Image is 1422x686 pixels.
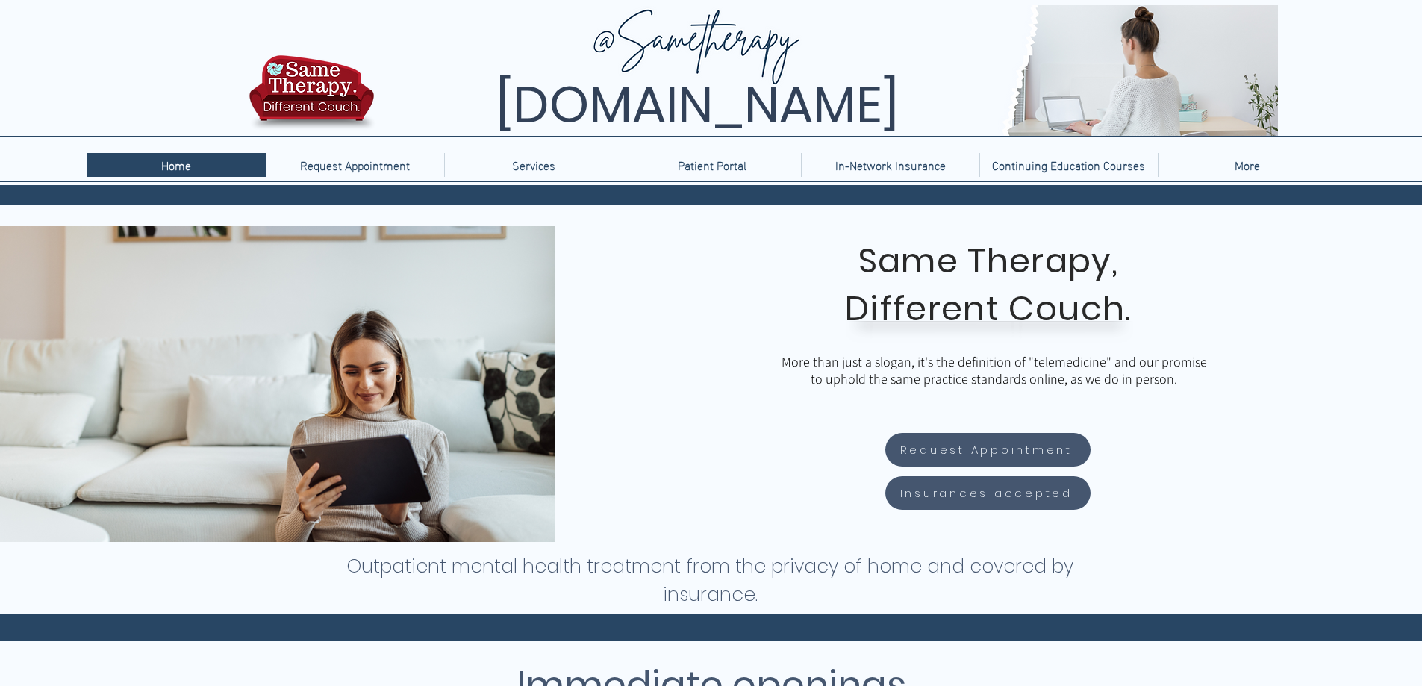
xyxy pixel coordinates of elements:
[885,433,1091,467] a: Request Appointment
[858,237,1119,284] span: Same Therapy,
[845,285,1132,332] span: Different Couch.
[623,153,801,177] a: Patient Portal
[154,153,199,177] p: Home
[245,53,378,141] img: TBH.US
[266,153,444,177] a: Request Appointment
[801,153,979,177] a: In-Network Insurance
[979,153,1158,177] a: Continuing Education Courses
[87,153,266,177] a: Home
[885,476,1091,510] a: Insurances accepted
[670,153,754,177] p: Patient Portal
[346,552,1075,609] h1: Outpatient mental health treatment from the privacy of home and covered by insurance.
[985,153,1153,177] p: Continuing Education Courses
[496,69,899,140] span: [DOMAIN_NAME]
[444,153,623,177] div: Services
[900,484,1073,502] span: Insurances accepted
[293,153,417,177] p: Request Appointment
[828,153,953,177] p: In-Network Insurance
[778,353,1211,387] p: More than just a slogan, it's the definition of "telemedicine" and our promise to uphold the same...
[505,153,563,177] p: Services
[900,441,1073,458] span: Request Appointment
[1227,153,1267,177] p: More
[378,5,1278,136] img: Same Therapy, Different Couch. TelebehavioralHealth.US
[87,153,1336,177] nav: Site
